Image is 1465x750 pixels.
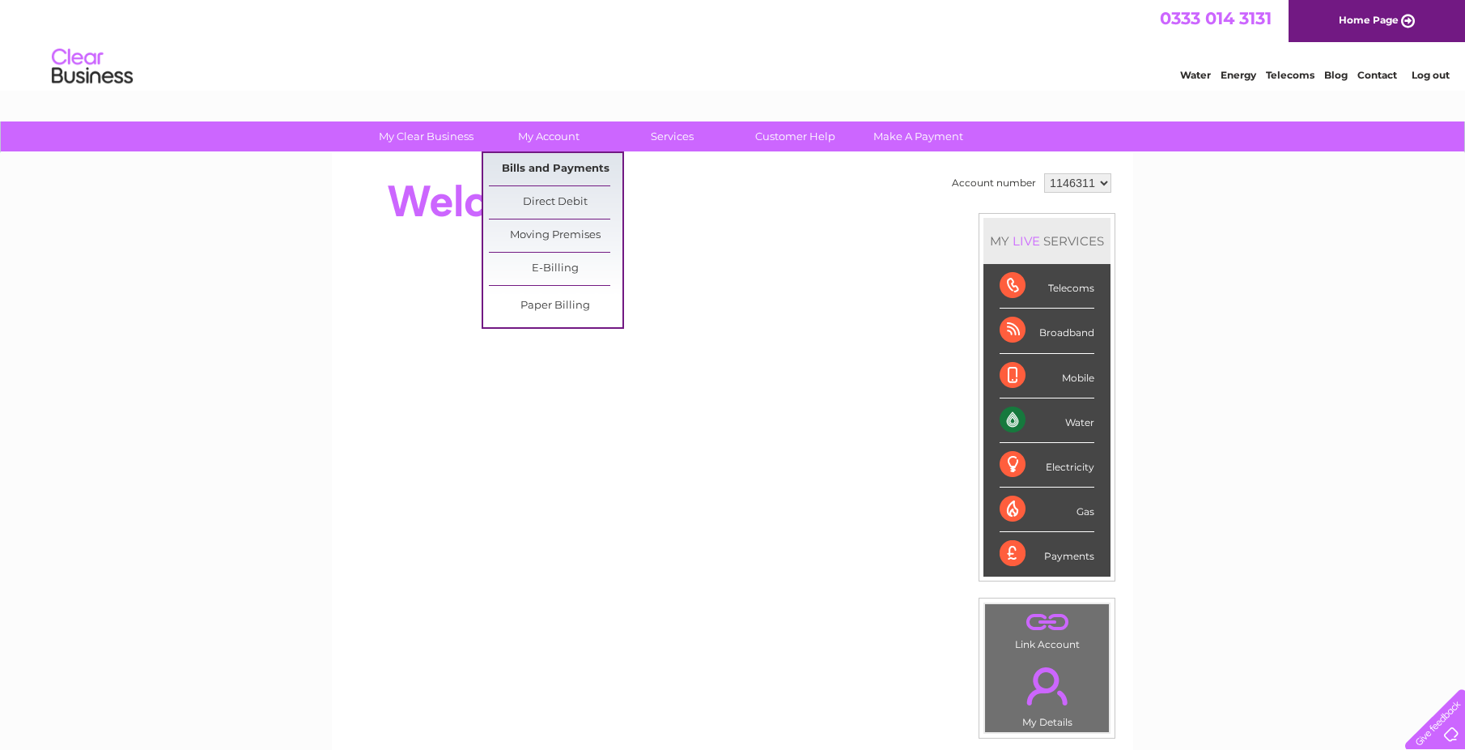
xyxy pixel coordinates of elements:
[1000,354,1094,398] div: Mobile
[1412,69,1450,81] a: Log out
[489,153,622,185] a: Bills and Payments
[1357,69,1397,81] a: Contact
[605,121,739,151] a: Services
[1000,443,1094,488] div: Electricity
[1000,309,1094,353] div: Broadband
[489,290,622,322] a: Paper Billing
[989,608,1105,637] a: .
[351,9,1116,79] div: Clear Business is a trading name of Verastar Limited (registered in [GEOGRAPHIC_DATA] No. 3667643...
[1160,8,1272,28] a: 0333 014 3131
[984,654,1110,733] td: My Details
[1266,69,1314,81] a: Telecoms
[728,121,862,151] a: Customer Help
[851,121,985,151] a: Make A Payment
[1000,532,1094,576] div: Payments
[984,603,1110,654] td: Link Account
[1000,398,1094,443] div: Water
[1180,69,1211,81] a: Water
[482,121,616,151] a: My Account
[1000,488,1094,532] div: Gas
[489,219,622,252] a: Moving Premises
[1324,69,1348,81] a: Blog
[989,658,1105,714] a: .
[948,169,1040,197] td: Account number
[1221,69,1256,81] a: Energy
[489,253,622,285] a: E-Billing
[51,42,134,92] img: logo.png
[1009,233,1043,249] div: LIVE
[1000,264,1094,309] div: Telecoms
[489,186,622,219] a: Direct Debit
[359,121,493,151] a: My Clear Business
[983,218,1110,264] div: MY SERVICES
